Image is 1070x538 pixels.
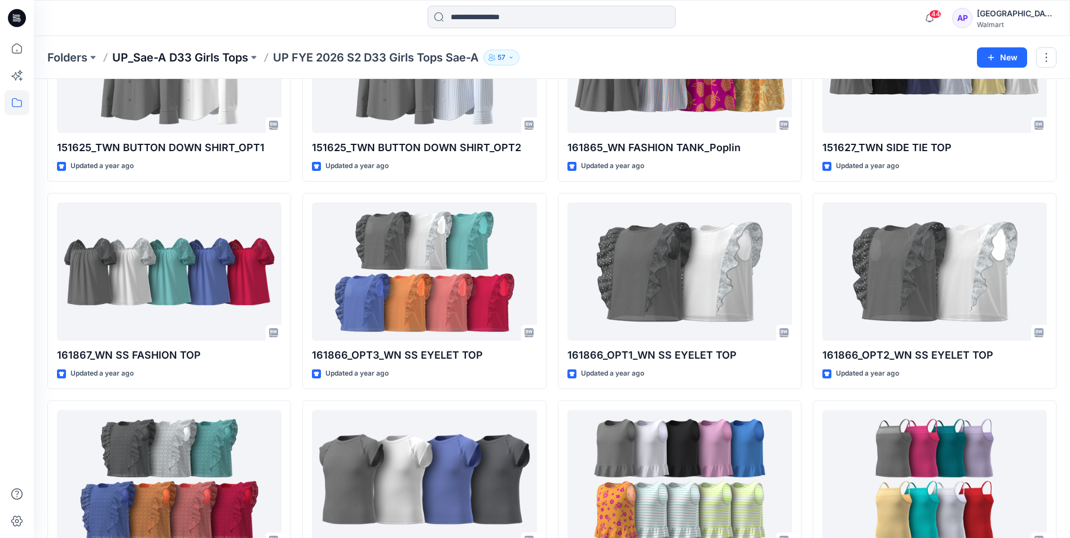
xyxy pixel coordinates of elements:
div: Walmart [977,20,1056,29]
p: Updated a year ago [581,368,644,380]
p: Updated a year ago [836,368,899,380]
p: 161866_OPT1_WN SS EYELET TOP [567,347,792,363]
p: 161866_OPT2_WN SS EYELET TOP [822,347,1047,363]
p: Updated a year ago [836,160,899,172]
p: UP FYE 2026 S2 D33 Girls Tops Sae-A [273,50,479,65]
p: 151625_TWN BUTTON DOWN SHIRT_OPT2 [312,140,536,156]
a: 161866_OPT3_WN SS EYELET TOP [312,202,536,341]
a: 161867_WN SS FASHION TOP [57,202,281,341]
p: Updated a year ago [71,368,134,380]
p: Updated a year ago [71,160,134,172]
p: 161865_WN FASHION TANK_Poplin [567,140,792,156]
p: Updated a year ago [325,160,389,172]
p: Updated a year ago [581,160,644,172]
a: 161866_OPT1_WN SS EYELET TOP [567,202,792,341]
p: 57 [497,51,505,64]
div: [GEOGRAPHIC_DATA] [977,7,1056,20]
p: Updated a year ago [325,368,389,380]
span: 44 [929,10,941,19]
p: 151627_TWN SIDE TIE TOP [822,140,1047,156]
div: AP [952,8,972,28]
a: 161866_OPT2_WN SS EYELET TOP [822,202,1047,341]
a: UP_Sae-A D33 Girls Tops [112,50,248,65]
button: 57 [483,50,519,65]
button: New [977,47,1027,68]
p: 151625_TWN BUTTON DOWN SHIRT_OPT1 [57,140,281,156]
p: 161866_OPT3_WN SS EYELET TOP [312,347,536,363]
p: 161867_WN SS FASHION TOP [57,347,281,363]
a: Folders [47,50,87,65]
